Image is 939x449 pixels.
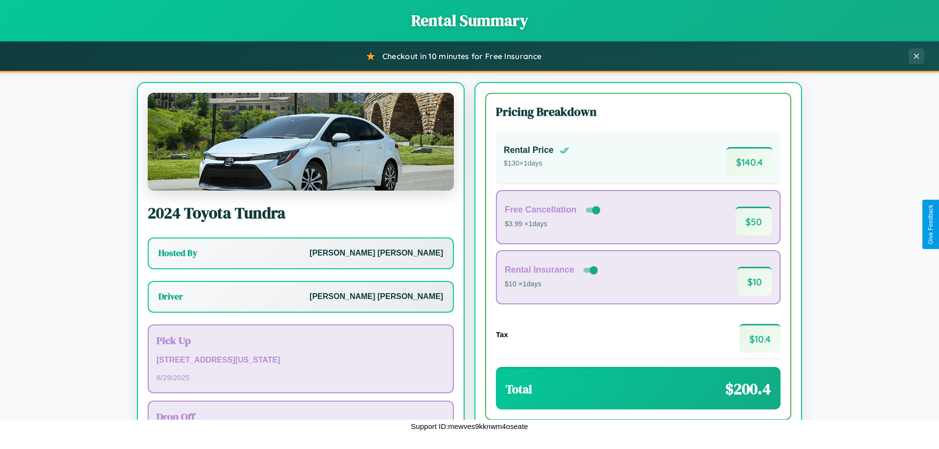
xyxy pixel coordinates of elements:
p: $3.99 × 1 days [505,218,602,231]
p: $ 130 × 1 days [504,157,569,170]
p: [PERSON_NAME] [PERSON_NAME] [310,290,443,304]
h4: Rental Insurance [505,265,574,275]
span: Checkout in 10 minutes for Free Insurance [382,51,541,61]
h4: Tax [496,330,508,339]
h2: 2024 Toyota Tundra [148,202,454,224]
span: $ 200.4 [725,378,771,400]
h4: Free Cancellation [505,205,577,215]
h4: Rental Price [504,145,554,155]
p: Support ID: mewves9kknwm4oseate [411,420,528,433]
h3: Driver [158,291,183,302]
span: $ 50 [736,207,772,235]
p: [STREET_ADDRESS][US_STATE] [156,353,445,367]
h3: Total [506,381,532,397]
p: [PERSON_NAME] [PERSON_NAME] [310,246,443,260]
span: $ 140.4 [726,147,773,176]
h3: Drop Off [156,409,445,424]
div: Give Feedback [927,205,934,244]
p: 8 / 29 / 2025 [156,371,445,384]
h3: Pick Up [156,333,445,347]
h3: Pricing Breakdown [496,104,781,120]
span: $ 10 [738,267,772,296]
h1: Rental Summary [10,10,929,31]
h3: Hosted By [158,247,197,259]
p: $10 × 1 days [505,278,600,291]
span: $ 10.4 [739,324,781,353]
img: Toyota Tundra [148,93,454,191]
